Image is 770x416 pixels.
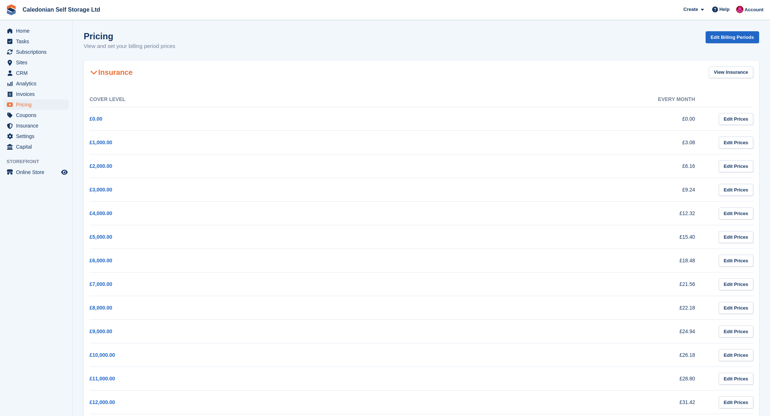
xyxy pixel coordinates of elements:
[90,305,112,311] a: £8,000.00
[90,68,132,77] h2: Insurance
[400,343,710,367] td: £26.18
[400,154,710,178] td: £6.16
[90,140,112,145] a: £1,000.00
[400,131,710,154] td: £3.08
[16,121,60,131] span: Insurance
[7,158,72,165] span: Storefront
[719,113,753,125] a: Edit Prices
[719,349,753,361] a: Edit Prices
[719,207,753,219] a: Edit Prices
[400,272,710,296] td: £21.56
[4,100,69,110] a: menu
[16,167,60,177] span: Online Store
[719,231,753,243] a: Edit Prices
[400,225,710,249] td: £15.40
[719,6,730,13] span: Help
[90,328,112,334] a: £9,000.00
[719,160,753,172] a: Edit Prices
[16,100,60,110] span: Pricing
[4,26,69,36] a: menu
[84,31,175,41] h1: Pricing
[4,167,69,177] a: menu
[4,89,69,99] a: menu
[16,68,60,78] span: CRM
[400,107,710,131] td: £0.00
[719,184,753,196] a: Edit Prices
[16,57,60,68] span: Sites
[400,178,710,202] td: £9.24
[4,36,69,47] a: menu
[90,163,112,169] a: £2,000.00
[4,131,69,141] a: menu
[719,326,753,338] a: Edit Prices
[16,110,60,120] span: Coupons
[16,78,60,89] span: Analytics
[4,78,69,89] a: menu
[719,278,753,290] a: Edit Prices
[4,57,69,68] a: menu
[90,399,115,405] a: £12,000.00
[736,6,743,13] img: Donald Mathieson
[400,391,710,414] td: £31.42
[709,66,753,78] a: View Insurance
[90,92,400,107] th: Cover Level
[16,36,60,47] span: Tasks
[84,42,175,51] p: View and set your billing period prices
[400,249,710,272] td: £18.48
[400,92,710,107] th: Every month
[719,396,753,408] a: Edit Prices
[400,367,710,391] td: £28.80
[90,116,102,122] a: £0.00
[4,110,69,120] a: menu
[16,47,60,57] span: Subscriptions
[90,234,112,240] a: £5,000.00
[400,296,710,320] td: £22.18
[16,131,60,141] span: Settings
[719,255,753,267] a: Edit Prices
[16,89,60,99] span: Invoices
[745,6,763,13] span: Account
[90,376,115,381] a: £11,000.00
[706,31,759,43] a: Edit Billing Periods
[719,373,753,385] a: Edit Prices
[400,202,710,225] td: £12.32
[20,4,103,16] a: Caledonian Self Storage Ltd
[4,142,69,152] a: menu
[90,281,112,287] a: £7,000.00
[719,302,753,314] a: Edit Prices
[6,4,17,15] img: stora-icon-8386f47178a22dfd0bd8f6a31ec36ba5ce8667c1dd55bd0f319d3a0aa187defe.svg
[4,68,69,78] a: menu
[400,320,710,343] td: £24.94
[683,6,698,13] span: Create
[719,137,753,149] a: Edit Prices
[16,142,60,152] span: Capital
[4,121,69,131] a: menu
[16,26,60,36] span: Home
[90,352,115,358] a: £10,000.00
[90,258,112,263] a: £6,000.00
[60,168,69,177] a: Preview store
[90,210,112,216] a: £4,000.00
[4,47,69,57] a: menu
[90,187,112,193] a: £3,000.00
